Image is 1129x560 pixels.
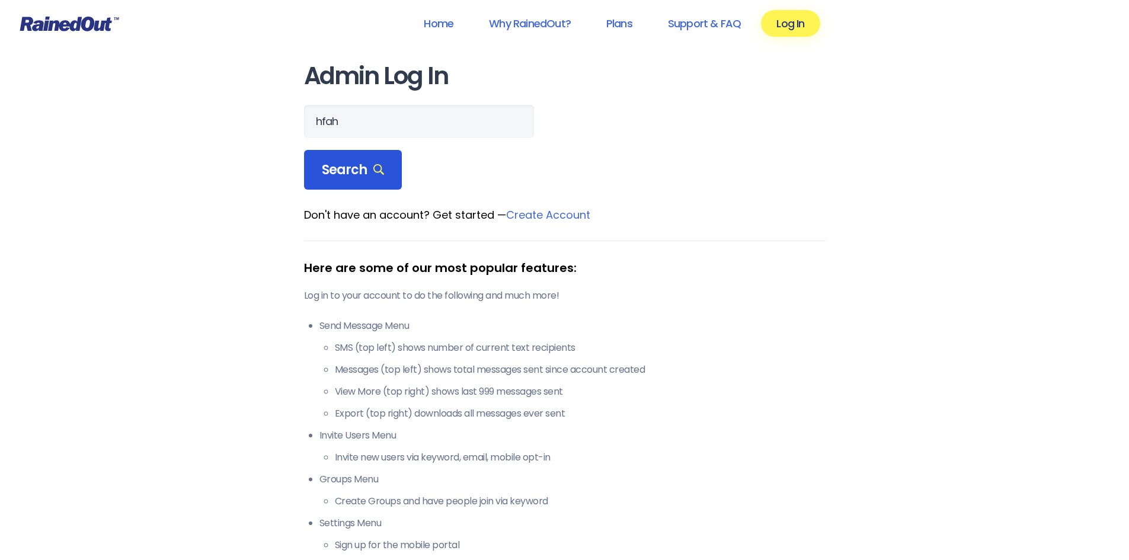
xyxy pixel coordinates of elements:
li: Invite new users via keyword, email, mobile opt-in [335,450,826,465]
div: Here are some of our most popular features: [304,259,826,277]
li: Groups Menu [319,472,826,508]
a: Plans [591,10,648,37]
p: Log in to your account to do the following and much more! [304,289,826,303]
li: Create Groups and have people join via keyword [335,494,826,508]
div: Search [304,150,402,190]
a: Support & FAQ [653,10,756,37]
h1: Admin Log In [304,63,826,89]
li: Sign up for the mobile portal [335,538,826,552]
li: Messages (top left) shows total messages sent since account created [335,363,826,377]
li: SMS (top left) shows number of current text recipients [335,341,826,355]
li: Send Message Menu [319,319,826,421]
a: Create Account [506,207,590,222]
a: Home [408,10,469,37]
span: Search [322,162,385,178]
a: Log In [761,10,820,37]
li: View More (top right) shows last 999 messages sent [335,385,826,399]
a: Why RainedOut? [474,10,586,37]
li: Export (top right) downloads all messages ever sent [335,407,826,421]
li: Invite Users Menu [319,428,826,465]
input: Search Orgs… [304,105,534,138]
